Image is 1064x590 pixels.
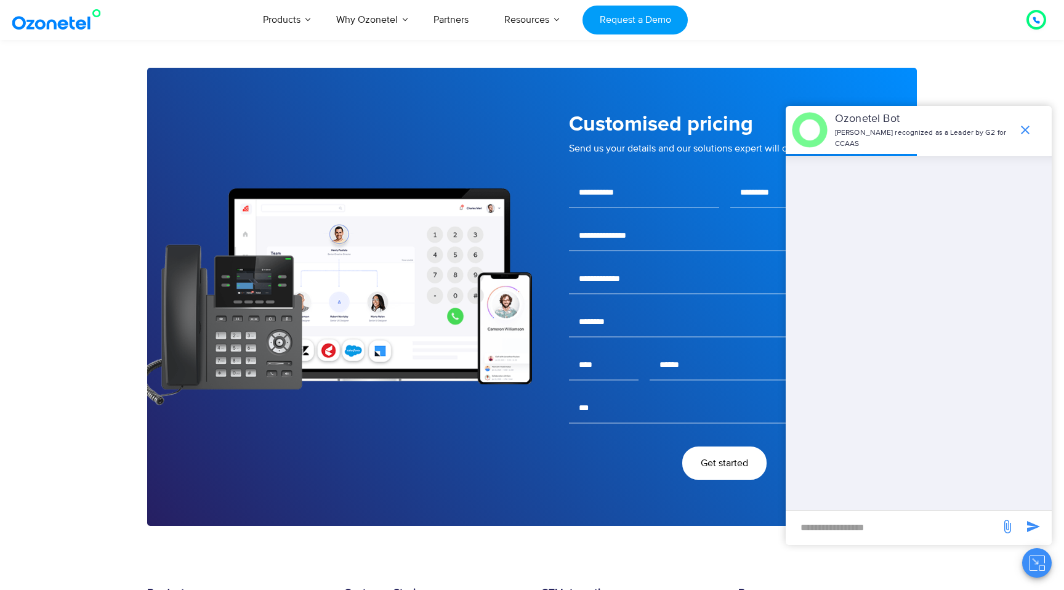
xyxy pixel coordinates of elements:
[1021,514,1046,539] span: send message
[835,111,1012,127] p: Ozonetel Bot
[995,514,1020,539] span: send message
[682,447,767,480] button: Get started
[569,141,880,156] p: Send us your details and our solutions expert will call back in 15 mins.
[792,517,994,539] div: new-msg-input
[835,127,1012,150] p: [PERSON_NAME] recognized as a Leader by G2 for CCAAS
[792,112,828,148] img: header
[582,6,688,34] a: Request a Demo
[569,114,880,135] h5: Customised pricing
[1022,548,1052,578] button: Close chat
[701,458,748,468] span: Get started
[1013,118,1038,142] span: end chat or minimize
